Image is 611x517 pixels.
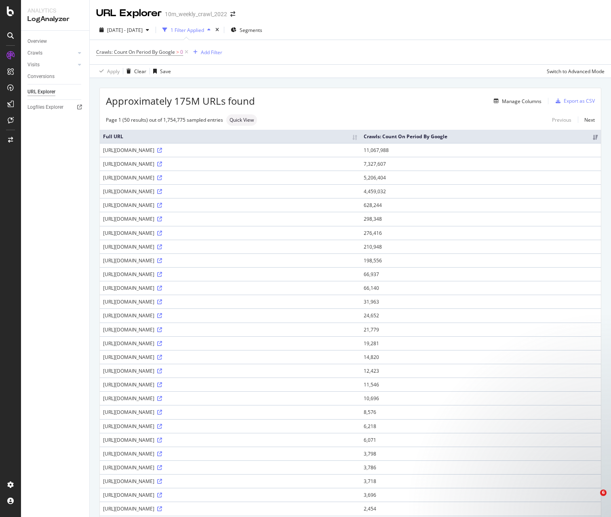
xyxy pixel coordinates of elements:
[491,96,541,106] button: Manage Columns
[190,47,222,57] button: Add Filter
[201,49,222,56] div: Add Filter
[584,490,603,509] iframe: Intercom live chat
[27,37,84,46] a: Overview
[171,27,204,34] div: 1 Filter Applied
[103,298,357,305] div: [URL][DOMAIN_NAME]
[360,419,601,433] td: 6,218
[106,94,255,108] span: Approximately 175M URLs found
[107,27,143,34] span: [DATE] - [DATE]
[103,202,357,209] div: [URL][DOMAIN_NAME]
[27,103,84,112] a: Logfiles Explorer
[103,505,357,512] div: [URL][DOMAIN_NAME]
[360,267,601,281] td: 66,937
[360,226,601,240] td: 276,416
[230,11,235,17] div: arrow-right-arrow-left
[360,212,601,226] td: 298,348
[360,378,601,391] td: 11,546
[103,285,357,291] div: [URL][DOMAIN_NAME]
[360,391,601,405] td: 10,696
[27,49,76,57] a: Crawls
[360,240,601,253] td: 210,948
[214,26,221,34] div: times
[27,88,55,96] div: URL Explorer
[123,65,146,78] button: Clear
[27,72,55,81] div: Conversions
[564,97,595,104] div: Export as CSV
[27,49,42,57] div: Crawls
[150,65,171,78] button: Save
[103,174,357,181] div: [URL][DOMAIN_NAME]
[176,49,179,55] span: >
[360,130,601,143] th: Crawls: Count On Period By Google: activate to sort column ascending
[103,188,357,195] div: [URL][DOMAIN_NAME]
[103,340,357,347] div: [URL][DOMAIN_NAME]
[96,49,175,55] span: Crawls: Count On Period By Google
[360,474,601,488] td: 3,718
[103,271,357,278] div: [URL][DOMAIN_NAME]
[578,114,595,126] a: Next
[360,447,601,460] td: 3,798
[103,312,357,319] div: [URL][DOMAIN_NAME]
[360,253,601,267] td: 198,556
[103,160,357,167] div: [URL][DOMAIN_NAME]
[103,450,357,457] div: [URL][DOMAIN_NAME]
[360,184,601,198] td: 4,459,032
[27,61,76,69] a: Visits
[544,65,605,78] button: Switch to Advanced Mode
[27,61,40,69] div: Visits
[103,257,357,264] div: [URL][DOMAIN_NAME]
[360,433,601,447] td: 6,071
[160,68,171,75] div: Save
[360,281,601,295] td: 66,140
[360,143,601,157] td: 11,067,988
[106,116,223,123] div: Page 1 (50 results) out of 1,754,775 sampled entries
[103,395,357,402] div: [URL][DOMAIN_NAME]
[159,23,214,36] button: 1 Filter Applied
[134,68,146,75] div: Clear
[100,130,360,143] th: Full URL: activate to sort column ascending
[360,157,601,171] td: 7,327,607
[103,215,357,222] div: [URL][DOMAIN_NAME]
[228,23,265,36] button: Segments
[103,354,357,361] div: [URL][DOMAIN_NAME]
[360,323,601,336] td: 21,779
[96,23,152,36] button: [DATE] - [DATE]
[96,6,162,20] div: URL Explorer
[27,88,84,96] a: URL Explorer
[103,230,357,236] div: [URL][DOMAIN_NAME]
[360,405,601,419] td: 8,576
[600,490,607,496] span: 6
[180,46,183,58] span: 0
[103,492,357,498] div: [URL][DOMAIN_NAME]
[552,95,595,108] button: Export as CSV
[103,464,357,471] div: [URL][DOMAIN_NAME]
[27,103,63,112] div: Logfiles Explorer
[103,437,357,443] div: [URL][DOMAIN_NAME]
[360,502,601,515] td: 2,454
[360,488,601,502] td: 3,696
[103,423,357,430] div: [URL][DOMAIN_NAME]
[103,326,357,333] div: [URL][DOMAIN_NAME]
[360,364,601,378] td: 12,423
[27,37,47,46] div: Overview
[165,10,227,18] div: 10m_weekly_crawl_2022
[27,72,84,81] a: Conversions
[360,308,601,322] td: 24,652
[360,336,601,350] td: 19,281
[27,15,83,24] div: LogAnalyzer
[230,118,254,122] span: Quick View
[103,243,357,250] div: [URL][DOMAIN_NAME]
[360,460,601,474] td: 3,786
[103,381,357,388] div: [URL][DOMAIN_NAME]
[547,68,605,75] div: Switch to Advanced Mode
[107,68,120,75] div: Apply
[27,6,83,15] div: Analytics
[502,98,541,105] div: Manage Columns
[103,367,357,374] div: [URL][DOMAIN_NAME]
[240,27,262,34] span: Segments
[360,350,601,364] td: 14,820
[226,114,257,126] div: neutral label
[360,198,601,212] td: 628,244
[103,409,357,416] div: [URL][DOMAIN_NAME]
[360,295,601,308] td: 31,963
